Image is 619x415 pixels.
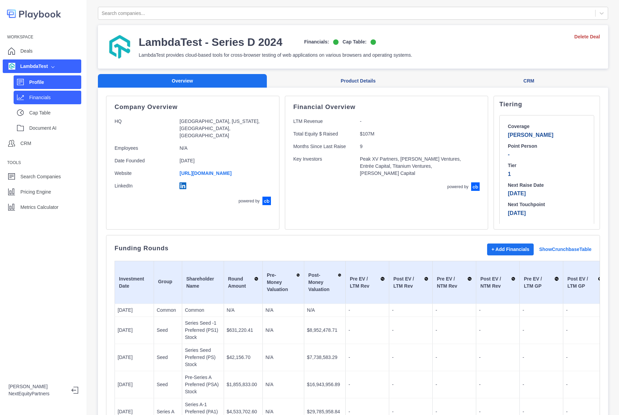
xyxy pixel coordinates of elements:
[20,48,33,55] p: Deals
[333,39,339,45] img: on-logo
[265,327,301,334] p: N/A
[380,275,385,282] img: Sort
[508,202,586,208] h6: Next Touchpoint
[185,374,221,395] p: Pre-Series A Preferred (PSA) Stock
[508,190,586,198] p: [DATE]
[265,307,301,314] p: N/A
[7,7,61,21] img: logo-colored
[350,275,385,290] div: Pre EV / LTM Rev
[471,182,480,191] img: crunchbase-logo
[508,182,586,188] h6: Next Raise Date
[185,347,221,368] p: Series Seed Preferred (PS) Stock
[185,307,221,314] p: Common
[343,38,367,46] p: Cap Table:
[29,125,81,132] p: Document AI
[265,354,301,361] p: N/A
[227,381,260,388] p: $1,855,833.00
[348,381,386,388] p: -
[360,118,472,125] p: -
[118,354,151,361] p: [DATE]
[118,327,151,334] p: [DATE]
[566,307,604,314] p: -
[157,381,179,388] p: Seed
[435,381,473,388] p: -
[158,278,178,287] div: Group
[435,307,473,314] p: -
[479,354,517,361] p: -
[179,182,186,189] img: linkedin-logo
[479,327,517,334] p: -
[479,381,517,388] p: -
[392,327,430,334] p: -
[139,52,412,59] p: LambdaTest provides cloud-based tools for cross-browser testing of web applications on various br...
[119,275,150,290] div: Investment Date
[20,140,31,147] p: CRM
[522,381,560,388] p: -
[29,94,81,101] p: Financials
[8,390,66,397] p: NextEquityPartners
[115,104,271,110] p: Company Overview
[115,182,174,191] p: LinkedIn
[106,33,133,60] img: company-logo
[179,170,231,176] a: [URL][DOMAIN_NAME]
[115,157,174,164] p: Date Founded
[435,354,473,361] p: -
[179,145,271,152] p: N/A
[360,156,472,177] p: Peak XV Partners, [PERSON_NAME] Ventures, Entrée Capital, Titanium Ventures, [PERSON_NAME] Capital
[508,124,586,130] h6: Coverage
[307,327,343,334] p: $8,952,478.71
[20,188,51,196] p: Pricing Engine
[227,327,260,334] p: $631,220.41
[392,381,430,388] p: -
[228,275,258,290] div: Round Amount
[115,246,169,251] p: Funding Rounds
[360,130,472,138] p: $107M
[566,381,604,388] p: -
[227,307,260,314] p: N/A
[157,327,179,334] p: Seed
[348,307,386,314] p: -
[296,272,300,278] img: Sort
[179,157,271,164] p: [DATE]
[508,170,586,178] p: 1
[308,272,341,293] div: Post-Money Valuation
[307,381,343,388] p: $16,943,956.89
[567,275,602,290] div: Post EV / LTM GP
[98,74,267,88] button: Overview
[139,35,282,49] h3: LambdaTest - Series D 2024
[566,327,604,334] p: -
[262,197,271,205] img: crunchbase-logo
[348,354,386,361] p: -
[508,163,586,169] h6: Tier
[293,104,480,110] p: Financial Overview
[20,173,61,180] p: Search Companies
[360,143,472,150] p: 9
[508,143,586,149] h6: Point Person
[307,354,343,361] p: $7,738,583.29
[554,275,559,282] img: Sort
[522,307,560,314] p: -
[392,307,430,314] p: -
[293,143,355,150] p: Months Since Last Raise
[479,307,517,314] p: -
[574,33,600,40] a: Delete Deal
[598,275,602,282] img: Sort
[511,275,515,282] img: Sort
[293,156,355,177] p: Key Investors
[267,74,449,88] button: Product Details
[8,63,48,70] div: LambdaTest
[437,275,472,290] div: Pre EV / NTM Rev
[424,275,428,282] img: Sort
[8,63,15,70] img: company image
[393,275,428,290] div: Post EV / LTM Rev
[447,184,468,190] p: powered by
[265,381,301,388] p: N/A
[487,243,534,255] button: + Add Financials
[185,320,221,341] p: Series Seed -1 Preferred (PS1) Stock
[239,198,260,204] p: powered by
[118,307,151,314] p: [DATE]
[29,109,81,116] p: Cap Table
[539,246,591,253] a: Show Crunchbase Table
[435,327,473,334] p: -
[115,170,174,177] p: Website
